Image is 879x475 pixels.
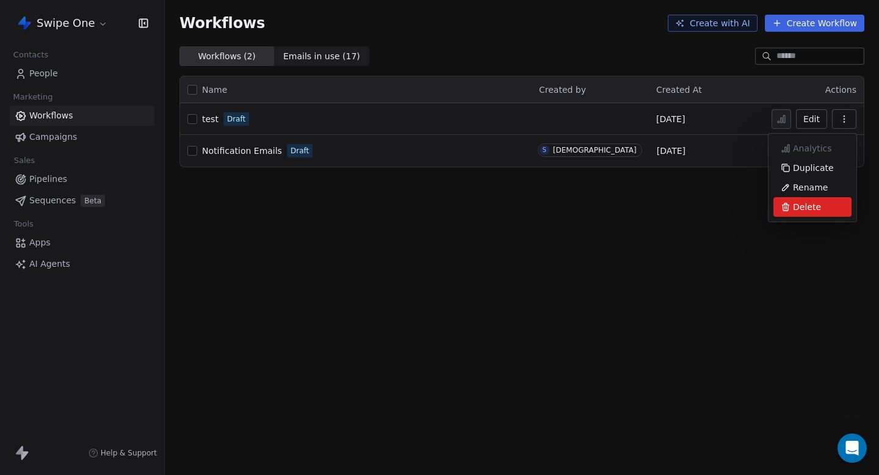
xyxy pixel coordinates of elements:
[227,114,245,125] span: Draft
[837,433,867,463] div: Open Intercom Messenger
[10,169,154,189] a: Pipelines
[553,146,637,154] div: [DEMOGRAPHIC_DATA]
[668,15,758,32] button: Create with AI
[656,85,702,95] span: Created At
[9,151,40,170] span: Sales
[793,142,832,154] span: Analytics
[765,15,864,32] button: Create Workflow
[202,114,219,124] span: test
[29,109,73,122] span: Workflows
[81,195,105,207] span: Beta
[8,88,58,106] span: Marketing
[29,131,77,143] span: Campaigns
[8,46,54,64] span: Contacts
[283,50,360,63] span: Emails in use ( 17 )
[10,254,154,274] a: AI Agents
[10,106,154,126] a: Workflows
[29,67,58,80] span: People
[89,448,157,458] a: Help & Support
[825,85,856,95] span: Actions
[10,63,154,84] a: People
[10,190,154,211] a: SequencesBeta
[291,145,309,156] span: Draft
[202,84,227,96] span: Name
[29,194,76,207] span: Sequences
[29,236,51,249] span: Apps
[29,258,70,270] span: AI Agents
[543,145,546,155] div: S
[796,109,827,129] button: Edit
[539,85,586,95] span: Created by
[15,13,110,34] button: Swipe One
[29,173,67,186] span: Pipelines
[793,201,821,213] span: Delete
[17,16,32,31] img: swipeone-app-icon.png
[37,15,95,31] span: Swipe One
[10,127,154,147] a: Campaigns
[202,113,219,125] a: test
[202,145,282,157] a: Notification Emails
[656,113,685,125] span: [DATE]
[179,15,265,32] span: Workflows
[793,162,834,174] span: Duplicate
[101,448,157,458] span: Help & Support
[9,215,38,233] span: Tools
[202,146,282,156] span: Notification Emails
[657,145,685,157] span: [DATE]
[10,233,154,253] a: Apps
[793,181,828,194] span: Rename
